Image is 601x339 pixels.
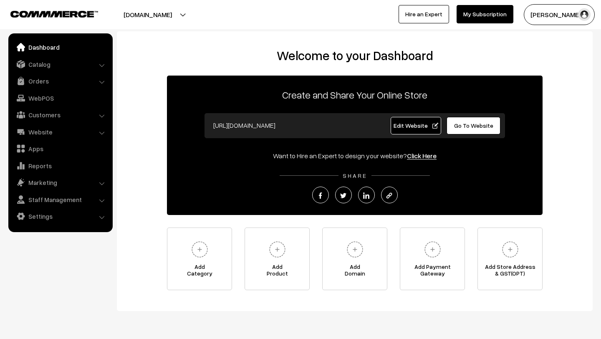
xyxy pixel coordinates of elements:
[322,228,387,290] a: AddDomain
[499,238,522,261] img: plus.svg
[421,238,444,261] img: plus.svg
[407,152,437,160] a: Click Here
[10,107,110,122] a: Customers
[188,238,211,261] img: plus.svg
[10,158,110,173] a: Reports
[10,124,110,139] a: Website
[338,172,371,179] span: SHARE
[400,263,465,280] span: Add Payment Gateway
[524,4,595,25] button: [PERSON_NAME]
[10,141,110,156] a: Apps
[167,151,543,161] div: Want to Hire an Expert to design your website?
[10,40,110,55] a: Dashboard
[10,57,110,72] a: Catalog
[10,91,110,106] a: WebPOS
[394,122,438,129] span: Edit Website
[167,263,232,280] span: Add Category
[245,263,309,280] span: Add Product
[399,5,449,23] a: Hire an Expert
[10,73,110,89] a: Orders
[10,8,83,18] a: COMMMERCE
[447,117,500,134] a: Go To Website
[457,5,513,23] a: My Subscription
[478,263,542,280] span: Add Store Address & GST(OPT)
[454,122,493,129] span: Go To Website
[10,11,98,17] img: COMMMERCE
[400,228,465,290] a: Add PaymentGateway
[343,238,366,261] img: plus.svg
[578,8,591,21] img: user
[125,48,584,63] h2: Welcome to your Dashboard
[94,4,201,25] button: [DOMAIN_NAME]
[245,228,310,290] a: AddProduct
[266,238,289,261] img: plus.svg
[167,228,232,290] a: AddCategory
[323,263,387,280] span: Add Domain
[10,192,110,207] a: Staff Management
[10,209,110,224] a: Settings
[167,87,543,102] p: Create and Share Your Online Store
[10,175,110,190] a: Marketing
[391,117,442,134] a: Edit Website
[477,228,543,290] a: Add Store Address& GST(OPT)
